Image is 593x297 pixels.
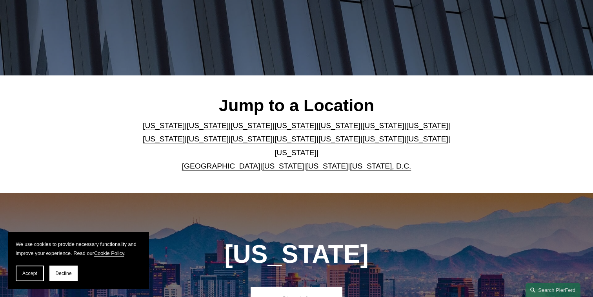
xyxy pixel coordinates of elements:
[406,135,448,143] a: [US_STATE]
[143,121,185,130] a: [US_STATE]
[275,121,317,130] a: [US_STATE]
[94,250,124,256] a: Cookie Policy
[187,121,229,130] a: [US_STATE]
[231,121,273,130] a: [US_STATE]
[231,135,273,143] a: [US_STATE]
[16,266,44,281] button: Accept
[182,162,260,170] a: [GEOGRAPHIC_DATA]
[8,232,149,289] section: Cookie banner
[22,271,37,276] span: Accept
[318,121,360,130] a: [US_STATE]
[406,121,448,130] a: [US_STATE]
[306,162,348,170] a: [US_STATE]
[143,135,185,143] a: [US_STATE]
[362,135,404,143] a: [US_STATE]
[182,240,411,269] h1: [US_STATE]
[136,95,457,115] h2: Jump to a Location
[362,121,404,130] a: [US_STATE]
[262,162,304,170] a: [US_STATE]
[187,135,229,143] a: [US_STATE]
[275,135,317,143] a: [US_STATE]
[318,135,360,143] a: [US_STATE]
[526,283,580,297] a: Search this site
[350,162,411,170] a: [US_STATE], D.C.
[136,119,457,173] p: | | | | | | | | | | | | | | | | | |
[16,240,141,258] p: We use cookies to provide necessary functionality and improve your experience. Read our .
[275,148,317,157] a: [US_STATE]
[49,266,78,281] button: Decline
[55,271,72,276] span: Decline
